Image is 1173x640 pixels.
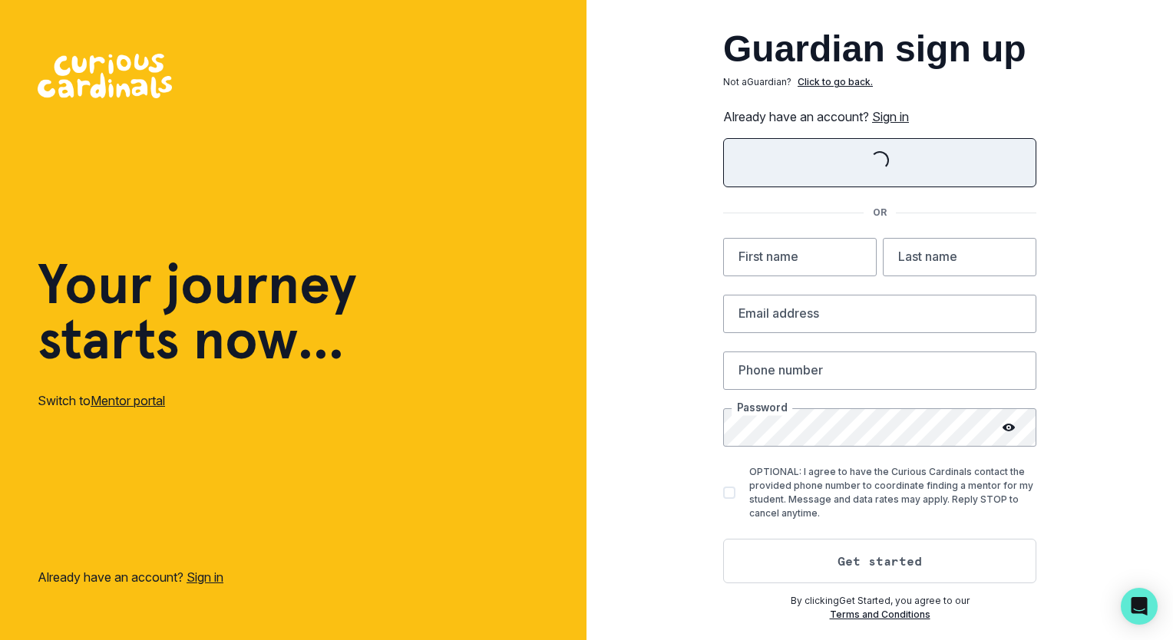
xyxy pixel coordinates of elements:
button: Sign in with Google (GSuite) [723,138,1036,187]
a: Terms and Conditions [830,609,930,620]
span: Switch to [38,393,91,408]
h2: Guardian sign up [723,31,1036,68]
p: OPTIONAL: I agree to have the Curious Cardinals contact the provided phone number to coordinate f... [749,465,1036,520]
h1: Your journey starts now... [38,256,357,367]
p: Click to go back. [798,75,873,89]
p: Already have an account? [723,107,1036,126]
p: OR [864,206,896,219]
a: Mentor portal [91,393,165,408]
img: Curious Cardinals Logo [38,54,172,98]
div: Open Intercom Messenger [1121,588,1158,625]
p: By clicking Get Started , you agree to our [723,594,1036,608]
button: Get started [723,539,1036,583]
p: Not a Guardian ? [723,75,791,89]
a: Sign in [872,109,909,124]
p: Already have an account? [38,568,223,586]
a: Sign in [187,569,223,585]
